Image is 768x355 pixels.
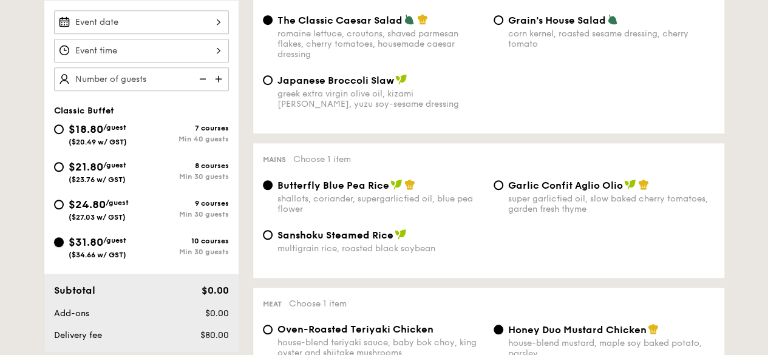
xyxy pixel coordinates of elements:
[390,179,403,190] img: icon-vegan.f8ff3823.svg
[293,154,351,164] span: Choose 1 item
[54,237,64,247] input: $31.80/guest($34.66 w/ GST)10 coursesMin 30 guests
[277,323,433,335] span: Oven-Roasted Teriyaki Chicken
[277,89,484,109] div: greek extra virgin olive oil, kizami [PERSON_NAME], yuzu soy-sesame dressing
[277,229,393,241] span: Sanshoku Steamed Rice
[54,162,64,172] input: $21.80/guest($23.76 w/ GST)8 coursesMin 30 guests
[192,67,211,90] img: icon-reduce.1d2dbef1.svg
[141,161,229,170] div: 8 courses
[69,138,127,146] span: ($20.49 w/ GST)
[263,325,273,334] input: Oven-Roasted Teriyaki Chickenhouse-blend teriyaki sauce, baby bok choy, king oyster and shiitake ...
[201,285,228,296] span: $0.00
[508,29,715,49] div: corn kernel, roasted sesame dressing, cherry tomato
[624,179,636,190] img: icon-vegan.f8ff3823.svg
[54,39,229,63] input: Event time
[508,194,715,214] div: super garlicfied oil, slow baked cherry tomatoes, garden fresh thyme
[69,213,126,221] span: ($27.03 w/ GST)
[648,323,659,334] img: icon-chef-hat.a58ddaea.svg
[205,308,228,319] span: $0.00
[404,179,415,190] img: icon-chef-hat.a58ddaea.svg
[263,300,282,308] span: Meat
[638,179,649,190] img: icon-chef-hat.a58ddaea.svg
[417,14,428,25] img: icon-chef-hat.a58ddaea.svg
[263,180,273,190] input: Butterfly Blue Pea Riceshallots, coriander, supergarlicfied oil, blue pea flower
[69,175,126,184] span: ($23.76 w/ GST)
[277,29,484,59] div: romaine lettuce, croutons, shaved parmesan flakes, cherry tomatoes, housemade caesar dressing
[277,15,403,26] span: The Classic Caesar Salad
[54,106,114,116] span: Classic Buffet
[508,15,606,26] span: Grain's House Salad
[289,299,347,309] span: Choose 1 item
[141,172,229,181] div: Min 30 guests
[69,251,126,259] span: ($34.66 w/ GST)
[277,243,484,254] div: multigrain rice, roasted black soybean
[607,14,618,25] img: icon-vegetarian.fe4039eb.svg
[103,236,126,245] span: /guest
[106,198,129,207] span: /guest
[141,199,229,208] div: 9 courses
[263,230,273,240] input: Sanshoku Steamed Ricemultigrain rice, roasted black soybean
[404,14,415,25] img: icon-vegetarian.fe4039eb.svg
[494,325,503,334] input: Honey Duo Mustard Chickenhouse-blend mustard, maple soy baked potato, parsley
[54,67,229,91] input: Number of guests
[395,74,407,85] img: icon-vegan.f8ff3823.svg
[263,15,273,25] input: The Classic Caesar Saladromaine lettuce, croutons, shaved parmesan flakes, cherry tomatoes, house...
[54,10,229,34] input: Event date
[69,160,103,174] span: $21.80
[508,324,647,336] span: Honey Duo Mustard Chicken
[141,210,229,218] div: Min 30 guests
[54,200,64,209] input: $24.80/guest($27.03 w/ GST)9 coursesMin 30 guests
[69,235,103,249] span: $31.80
[54,285,95,296] span: Subtotal
[508,180,623,191] span: Garlic Confit Aglio Olio
[141,248,229,256] div: Min 30 guests
[263,155,286,164] span: Mains
[141,237,229,245] div: 10 courses
[277,75,394,86] span: Japanese Broccoli Slaw
[277,180,389,191] span: Butterfly Blue Pea Rice
[141,135,229,143] div: Min 40 guests
[141,124,229,132] div: 7 courses
[69,198,106,211] span: $24.80
[69,123,103,136] span: $18.80
[103,123,126,132] span: /guest
[103,161,126,169] span: /guest
[494,15,503,25] input: Grain's House Saladcorn kernel, roasted sesame dressing, cherry tomato
[54,308,89,319] span: Add-ons
[277,194,484,214] div: shallots, coriander, supergarlicfied oil, blue pea flower
[263,75,273,85] input: Japanese Broccoli Slawgreek extra virgin olive oil, kizami [PERSON_NAME], yuzu soy-sesame dressing
[54,124,64,134] input: $18.80/guest($20.49 w/ GST)7 coursesMin 40 guests
[200,330,228,340] span: $80.00
[211,67,229,90] img: icon-add.58712e84.svg
[395,229,407,240] img: icon-vegan.f8ff3823.svg
[494,180,503,190] input: Garlic Confit Aglio Oliosuper garlicfied oil, slow baked cherry tomatoes, garden fresh thyme
[54,330,102,340] span: Delivery fee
